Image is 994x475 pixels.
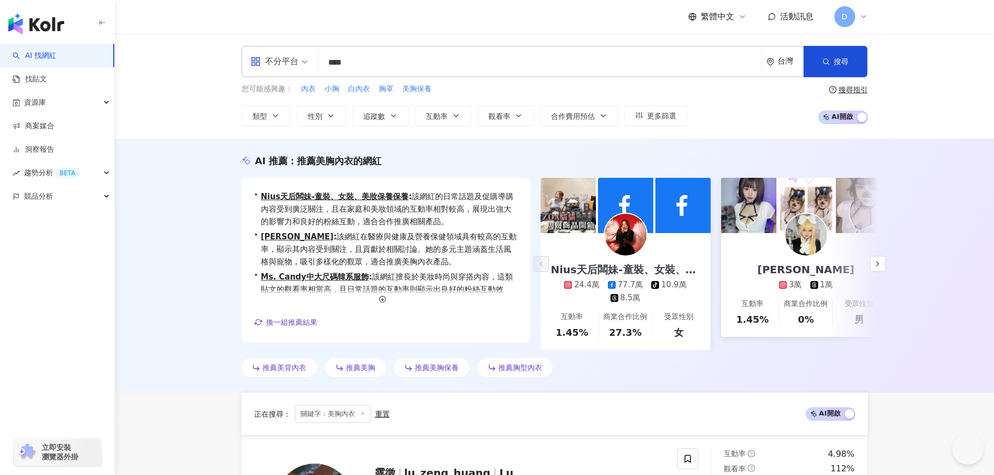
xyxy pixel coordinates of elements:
[297,155,381,166] span: 推薦美胸內衣的網紅
[13,144,54,155] a: 洞察報告
[748,465,755,472] span: question-circle
[13,121,54,131] a: 商案媒合
[618,279,643,290] div: 77.7萬
[655,178,711,233] img: post-image
[785,214,827,255] img: KOL Avatar
[664,312,693,322] div: 受眾性別
[780,11,813,21] span: 活動訊息
[261,271,518,308] span: 該網紅擅長於美妝時尚與穿搭內容，這類貼文的觀看率相當高，且日常話題的互動率則顯示出良好的粉絲互動效果。其多元的內容形式和持續的增長潛力使其成為值得關注的網紅。
[488,112,510,120] span: 觀看率
[952,433,984,465] iframe: Help Scout Beacon - Open
[834,57,848,66] span: 搜尋
[736,313,769,326] div: 1.45%
[379,84,393,94] span: 胸罩
[346,363,375,372] span: 推薦美胸
[415,363,459,372] span: 推薦美胸保養
[369,272,372,282] span: :
[551,112,595,120] span: 合作費用預估
[836,178,891,233] img: post-image
[13,169,20,177] span: rise
[603,312,647,322] div: 商業合作比例
[561,312,583,322] div: 互動率
[261,272,369,282] a: Ms. Candy中大尺碼韓系服飾
[24,185,53,208] span: 競品分析
[855,313,864,326] div: 男
[378,83,394,95] button: 胸罩
[789,279,802,290] div: 3萬
[254,410,291,418] span: 正在搜尋 ：
[402,83,432,95] button: 美胸保養
[255,154,382,167] div: AI 推薦 ：
[701,11,734,22] span: 繁體中文
[724,465,746,473] span: 觀看率
[24,161,79,185] span: 趨勢分析
[266,318,317,326] span: 換一組推薦結果
[14,438,101,466] a: chrome extension立即安裝 瀏覽器外掛
[842,11,847,22] span: D
[831,463,855,474] div: 112%
[333,232,337,241] span: :
[254,314,318,330] button: 換一組推薦結果
[308,112,322,120] span: 性別
[253,112,267,120] span: 類型
[784,299,828,309] div: 商業合作比例
[348,83,370,95] button: 白內衣
[55,168,79,178] div: BETA
[254,230,518,268] div: •
[661,279,686,290] div: 10.9萬
[261,192,409,201] a: Nius天后闆妹-童裝、女裝、美妝保養保養
[325,84,339,94] span: 小胸
[42,443,78,461] span: 立即安裝 瀏覽器外掛
[605,214,646,255] img: KOL Avatar
[8,14,64,34] img: logo
[748,450,755,457] span: question-circle
[625,105,687,126] button: 更多篩選
[363,112,385,120] span: 追蹤數
[375,410,390,418] div: 重置
[261,232,333,241] a: [PERSON_NAME]
[767,58,774,66] span: environment
[804,46,867,77] button: 搜尋
[477,105,534,126] button: 觀看率
[820,279,833,290] div: 1萬
[541,233,711,350] a: Nius天后闆妹-童裝、女裝、美妝保養保養24.4萬77.7萬10.9萬8.5萬互動率1.45%商業合作比例27.3%受眾性別女
[828,448,855,460] div: 4.98%
[777,57,804,66] div: 台灣
[845,299,874,309] div: 受眾性別
[839,86,868,94] div: 搜尋指引
[348,84,370,94] span: 白內衣
[324,83,340,95] button: 小胸
[13,51,56,61] a: searchAI 找網紅
[674,326,684,339] div: 女
[829,86,836,93] span: question-circle
[721,233,891,337] a: [PERSON_NAME]3萬1萬互動率1.45%商業合作比例0%受眾性別男
[541,262,711,277] div: Nius天后闆妹-童裝、女裝、美妝保養保養
[13,74,47,84] a: 找貼文
[242,84,293,94] span: 您可能感興趣：
[556,326,588,339] div: 1.45%
[261,230,518,268] span: 該網紅在醫療與健康及營養保健領域具有較高的互動率，顯示其內容受到關注，且貢獻於相關討論。她的多元主題涵蓋生活風格與寵物，吸引多樣化的觀眾，適合推廣美胸內衣產品。
[415,105,471,126] button: 互動率
[301,83,316,95] button: 內衣
[262,363,306,372] span: 推薦美背內衣
[426,112,448,120] span: 互動率
[541,178,596,233] img: post-image
[498,363,542,372] span: 推薦胸型內衣
[250,56,261,67] span: appstore
[17,444,37,460] img: chrome extension
[409,192,412,201] span: :
[301,84,316,94] span: 內衣
[747,262,865,277] div: [PERSON_NAME]
[798,313,814,326] div: 0%
[609,326,641,339] div: 27.3%
[574,279,599,290] div: 24.4萬
[402,84,432,94] span: 美胸保養
[620,293,641,303] div: 8.5萬
[250,53,298,70] div: 不分平台
[721,178,776,233] img: post-image
[254,190,518,228] div: •
[261,190,518,228] span: 該網紅的日常話題及促購導購內容受到廣泛關注，且在家庭和美妝領域的互動率相對較高，展現出強大的影響力和良好的粉絲互動，適合合作推廣相關產品。
[295,405,371,423] span: 關鍵字：美胸內衣
[254,271,518,308] div: •
[647,112,676,120] span: 更多篩選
